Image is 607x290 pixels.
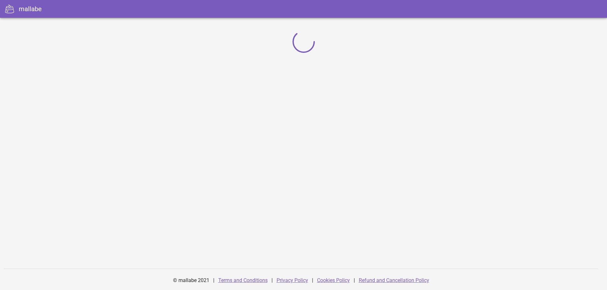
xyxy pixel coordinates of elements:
[359,277,429,283] a: Refund and Cancellation Policy
[169,273,213,288] div: © mallabe 2021
[312,273,313,288] div: |
[213,273,214,288] div: |
[19,4,42,14] div: mallabe
[271,273,273,288] div: |
[218,277,268,283] a: Terms and Conditions
[277,277,308,283] a: Privacy Policy
[317,277,350,283] a: Cookies Policy
[354,273,355,288] div: |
